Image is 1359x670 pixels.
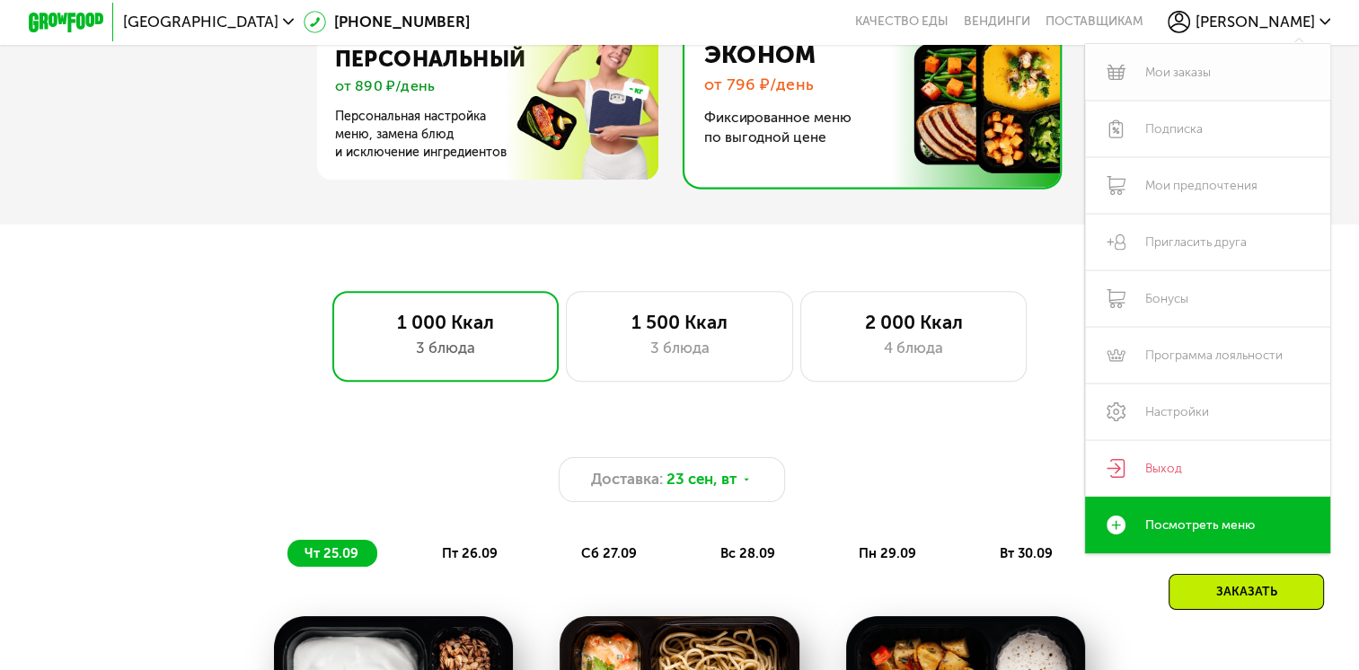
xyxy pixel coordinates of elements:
a: Подписка [1085,101,1330,157]
div: 3 блюда [352,337,539,359]
div: 4 блюда [820,337,1007,359]
span: вс 28.09 [720,545,775,561]
a: Бонусы [1085,270,1330,327]
a: Посмотреть меню [1085,497,1330,553]
span: пн 29.09 [859,545,916,561]
div: 1 500 Ккал [586,311,772,333]
span: 23 сен, вт [666,468,737,490]
span: [GEOGRAPHIC_DATA] [123,14,278,30]
a: Мои заказы [1085,44,1330,101]
span: [PERSON_NAME] [1196,14,1315,30]
a: Вендинги [964,14,1030,30]
div: поставщикам [1046,14,1143,30]
a: Программа лояльности [1085,327,1330,383]
span: вт 30.09 [1000,545,1053,561]
div: 1 000 Ккал [352,311,539,333]
span: пт 26.09 [442,545,498,561]
span: чт 25.09 [304,545,358,561]
a: Качество еды [855,14,949,30]
div: 3 блюда [586,337,772,359]
div: 2 000 Ккал [820,311,1007,333]
span: сб 27.09 [581,545,637,561]
span: Доставка: [591,468,663,490]
a: Выход [1085,440,1330,497]
div: Заказать [1169,574,1324,610]
a: [PHONE_NUMBER] [304,11,470,33]
a: Настройки [1085,383,1330,440]
a: Мои предпочтения [1085,157,1330,214]
a: Пригласить друга [1085,214,1330,270]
